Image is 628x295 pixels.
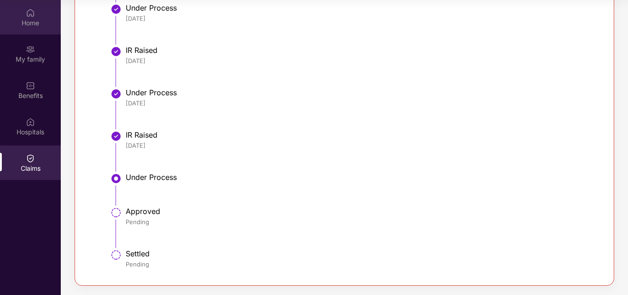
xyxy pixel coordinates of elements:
[126,57,593,65] div: [DATE]
[126,249,593,258] div: Settled
[110,4,122,15] img: svg+xml;base64,PHN2ZyBpZD0iU3RlcC1Eb25lLTMyeDMyIiB4bWxucz0iaHR0cDovL3d3dy53My5vcmcvMjAwMC9zdmciIH...
[126,260,593,268] div: Pending
[110,173,122,184] img: svg+xml;base64,PHN2ZyBpZD0iU3RlcC1BY3RpdmUtMzJ4MzIiIHhtbG5zPSJodHRwOi8vd3d3LnczLm9yZy8yMDAwL3N2Zy...
[26,81,35,90] img: svg+xml;base64,PHN2ZyBpZD0iQmVuZWZpdHMiIHhtbG5zPSJodHRwOi8vd3d3LnczLm9yZy8yMDAwL3N2ZyIgd2lkdGg9Ij...
[126,99,593,107] div: [DATE]
[110,131,122,142] img: svg+xml;base64,PHN2ZyBpZD0iU3RlcC1Eb25lLTMyeDMyIiB4bWxucz0iaHR0cDovL3d3dy53My5vcmcvMjAwMC9zdmciIH...
[26,154,35,163] img: svg+xml;base64,PHN2ZyBpZD0iQ2xhaW0iIHhtbG5zPSJodHRwOi8vd3d3LnczLm9yZy8yMDAwL3N2ZyIgd2lkdGg9IjIwIi...
[126,173,593,182] div: Under Process
[26,8,35,17] img: svg+xml;base64,PHN2ZyBpZD0iSG9tZSIgeG1sbnM9Imh0dHA6Ly93d3cudzMub3JnLzIwMDAvc3ZnIiB3aWR0aD0iMjAiIG...
[126,207,593,216] div: Approved
[126,14,593,23] div: [DATE]
[110,46,122,57] img: svg+xml;base64,PHN2ZyBpZD0iU3RlcC1Eb25lLTMyeDMyIiB4bWxucz0iaHR0cDovL3d3dy53My5vcmcvMjAwMC9zdmciIH...
[126,130,593,139] div: IR Raised
[126,46,593,55] div: IR Raised
[110,249,122,260] img: svg+xml;base64,PHN2ZyBpZD0iU3RlcC1QZW5kaW5nLTMyeDMyIiB4bWxucz0iaHR0cDovL3d3dy53My5vcmcvMjAwMC9zdm...
[26,45,35,54] img: svg+xml;base64,PHN2ZyB3aWR0aD0iMjAiIGhlaWdodD0iMjAiIHZpZXdCb3g9IjAgMCAyMCAyMCIgZmlsbD0ibm9uZSIgeG...
[110,88,122,99] img: svg+xml;base64,PHN2ZyBpZD0iU3RlcC1Eb25lLTMyeDMyIiB4bWxucz0iaHR0cDovL3d3dy53My5vcmcvMjAwMC9zdmciIH...
[126,3,593,12] div: Under Process
[126,218,593,226] div: Pending
[110,207,122,218] img: svg+xml;base64,PHN2ZyBpZD0iU3RlcC1QZW5kaW5nLTMyeDMyIiB4bWxucz0iaHR0cDovL3d3dy53My5vcmcvMjAwMC9zdm...
[126,88,593,97] div: Under Process
[126,141,593,150] div: [DATE]
[26,117,35,127] img: svg+xml;base64,PHN2ZyBpZD0iSG9zcGl0YWxzIiB4bWxucz0iaHR0cDovL3d3dy53My5vcmcvMjAwMC9zdmciIHdpZHRoPS...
